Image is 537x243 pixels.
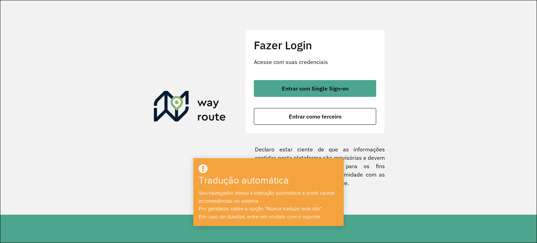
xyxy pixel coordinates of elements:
[254,108,376,125] button: botão
[199,206,323,212] font: Por gentileza, utilize a opção "Nunca traduzir este site".
[199,190,335,204] font: Seu navegador ativou a tradução automática e pode causar inconsistências no sistema.
[289,113,342,120] font: Entrar como terceiro
[199,214,321,220] font: Em caso de dúvidas, entre em contato com o suporte.
[255,146,385,186] font: Declaro estar ciente de que as informações contidas nesta plataforma são provisórias e devem ser ...
[154,91,226,124] img: Roteirizador AmbevTech
[282,85,349,92] font: Entrar com Single Sign-on
[254,80,376,97] button: botão
[254,38,312,52] font: Fazer Login
[199,175,289,186] font: Tradução automática
[254,58,328,65] font: Acesse com suas credenciais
